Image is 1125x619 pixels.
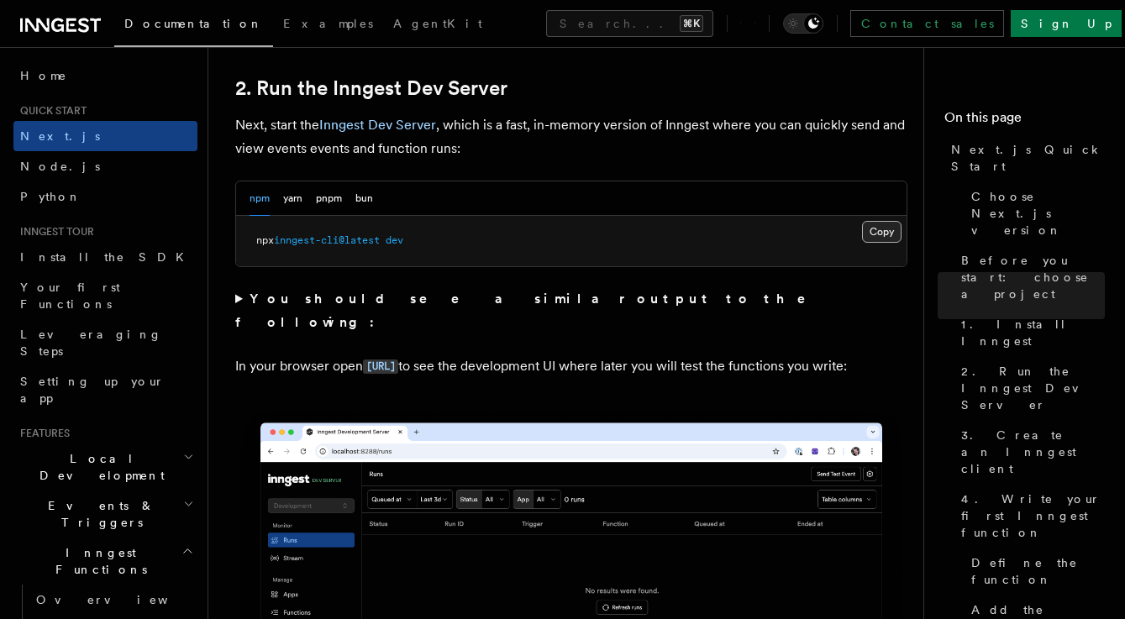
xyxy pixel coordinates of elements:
[783,13,823,34] button: Toggle dark mode
[20,190,81,203] span: Python
[36,593,209,606] span: Overview
[386,234,403,246] span: dev
[256,234,274,246] span: npx
[316,181,342,216] button: pnpm
[235,113,907,160] p: Next, start the , which is a fast, in-memory version of Inngest where you can quickly send and vi...
[965,181,1105,245] a: Choose Next.js version
[355,181,373,216] button: bun
[383,5,492,45] a: AgentKit
[363,359,398,374] code: [URL]
[283,181,302,216] button: yarn
[13,272,197,319] a: Your first Functions
[862,221,902,243] button: Copy
[13,544,181,578] span: Inngest Functions
[114,5,273,47] a: Documentation
[20,67,67,84] span: Home
[944,134,1105,181] a: Next.js Quick Start
[965,548,1105,595] a: Define the function
[961,490,1105,541] span: 4. Write your first Inngest function
[971,554,1105,588] span: Define the function
[971,188,1105,239] span: Choose Next.js version
[954,356,1105,420] a: 2. Run the Inngest Dev Server
[393,17,482,30] span: AgentKit
[13,366,197,413] a: Setting up your app
[20,328,162,358] span: Leveraging Steps
[13,538,197,585] button: Inngest Functions
[319,117,436,133] a: Inngest Dev Server
[680,15,703,32] kbd: ⌘K
[13,450,183,484] span: Local Development
[20,250,194,264] span: Install the SDK
[954,420,1105,484] a: 3. Create an Inngest client
[954,309,1105,356] a: 1. Install Inngest
[954,245,1105,309] a: Before you start: choose a project
[850,10,1004,37] a: Contact sales
[29,585,197,615] a: Overview
[951,141,1105,175] span: Next.js Quick Start
[274,234,380,246] span: inngest-cli@latest
[250,181,270,216] button: npm
[13,60,197,91] a: Home
[124,17,263,30] span: Documentation
[961,316,1105,349] span: 1. Install Inngest
[273,5,383,45] a: Examples
[944,108,1105,134] h4: On this page
[235,76,507,100] a: 2. Run the Inngest Dev Server
[13,497,183,531] span: Events & Triggers
[13,225,94,239] span: Inngest tour
[235,354,907,379] p: In your browser open to see the development UI where later you will test the functions you write:
[961,252,1105,302] span: Before you start: choose a project
[363,358,398,374] a: [URL]
[13,242,197,272] a: Install the SDK
[13,121,197,151] a: Next.js
[13,181,197,212] a: Python
[13,319,197,366] a: Leveraging Steps
[20,375,165,405] span: Setting up your app
[20,160,100,173] span: Node.js
[283,17,373,30] span: Examples
[235,287,907,334] summary: You should see a similar output to the following:
[546,10,713,37] button: Search...⌘K
[235,291,829,330] strong: You should see a similar output to the following:
[13,104,87,118] span: Quick start
[961,363,1105,413] span: 2. Run the Inngest Dev Server
[954,484,1105,548] a: 4. Write your first Inngest function
[20,281,120,311] span: Your first Functions
[20,129,100,143] span: Next.js
[13,151,197,181] a: Node.js
[13,443,197,490] button: Local Development
[13,427,70,440] span: Features
[13,490,197,538] button: Events & Triggers
[1011,10,1122,37] a: Sign Up
[961,427,1105,477] span: 3. Create an Inngest client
